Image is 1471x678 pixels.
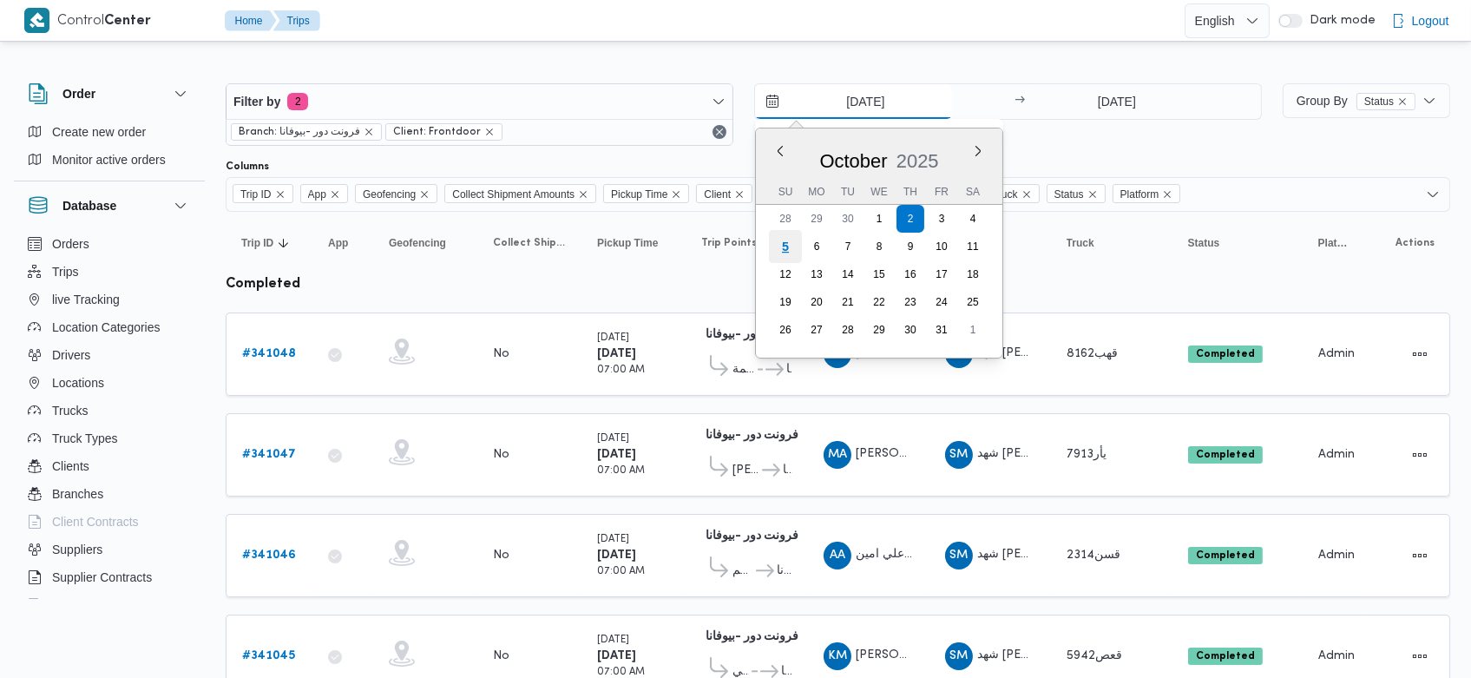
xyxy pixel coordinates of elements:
span: فرونت دور -بيوفانا [777,561,791,582]
button: Logout [1384,3,1456,38]
span: [PERSON_NAME] [856,649,955,661]
span: App [328,236,348,250]
button: Drivers [21,341,198,369]
span: شهد [PERSON_NAME] [PERSON_NAME] [977,448,1204,459]
span: Pickup Time [603,184,689,203]
span: SM [949,542,968,569]
span: MA [828,441,847,469]
a: #341047 [242,444,296,465]
span: Dark mode [1303,14,1376,28]
span: Truck Types [52,428,117,449]
button: Filter by2 active filters [227,84,732,119]
span: Location Categories [52,317,161,338]
button: Trucks [21,397,198,425]
div: day-31 [928,316,955,344]
small: 07:00 AM [597,567,645,576]
div: day-18 [959,260,987,288]
span: Geofencing [355,184,437,203]
span: Trip ID; Sorted in descending order [241,236,273,250]
button: Pickup Time [590,229,677,257]
span: Completed [1188,547,1263,564]
svg: Sorted in descending order [277,236,291,250]
span: October [819,150,887,172]
button: Remove Status from selection in this group [1087,189,1098,200]
div: day-3 [928,205,955,233]
div: No [493,447,509,463]
span: Client Contracts [52,511,139,532]
b: [DATE] [597,550,636,561]
span: Actions [1395,236,1435,250]
div: day-17 [928,260,955,288]
span: Platform [1113,184,1181,203]
div: day-22 [865,288,893,316]
a: #341045 [242,646,295,667]
span: قسم المقطم [732,561,753,582]
small: 07:00 AM [597,466,645,476]
span: SM [949,441,968,469]
button: Geofencing [382,229,469,257]
span: Geofencing [389,236,446,250]
b: Center [105,15,152,28]
button: Home [225,10,277,31]
a: #341048 [242,344,296,365]
div: Mustfi Ahmad Said Mustfi [824,441,851,469]
button: Trip IDSorted in descending order [234,229,304,257]
button: Remove Client from selection in this group [734,189,745,200]
div: day-29 [803,205,831,233]
b: Completed [1196,550,1255,561]
span: يأر7913 [1067,449,1107,460]
span: Platform [1120,185,1159,204]
button: Status [1181,229,1294,257]
button: Monitor active orders [21,146,198,174]
button: Database [28,195,191,216]
button: Clients [21,452,198,480]
span: Branches [52,484,103,504]
span: Orders [52,234,89,254]
button: live Tracking [21,286,198,313]
span: Collect Shipment Amounts [493,236,566,250]
a: #341046 [242,545,296,566]
span: 2 active filters [287,93,308,110]
div: We [865,180,893,204]
div: day-10 [928,233,955,260]
div: Shahad Mustfi Ahmad Abadah Abas Hamodah [945,542,973,569]
span: SM [949,642,968,670]
div: Shahad Mustfi Ahmad Abadah Abas Hamodah [945,441,973,469]
div: day-4 [959,205,987,233]
div: day-1 [865,205,893,233]
div: Sa [959,180,987,204]
button: Remove App from selection in this group [330,189,340,200]
b: فرونت دور -بيوفانا [706,631,798,642]
div: Mo [803,180,831,204]
b: فرونت دور -بيوفانا [706,430,798,441]
span: Supplier Contracts [52,567,152,588]
span: Admin [1318,650,1355,662]
span: [PERSON_NAME] [732,460,759,481]
div: Button. Open the month selector. October is currently selected. [818,149,888,173]
span: قسم مصر القديمة [732,359,755,380]
div: day-7 [834,233,862,260]
button: Supplier Contracts [21,563,198,591]
div: day-13 [803,260,831,288]
button: Create new order [21,118,198,146]
button: Actions [1406,340,1434,368]
button: Remove Truck from selection in this group [1021,189,1032,200]
div: Tu [834,180,862,204]
div: day-12 [772,260,799,288]
small: [DATE] [597,635,629,645]
span: Truck [1067,236,1094,250]
img: X8yXhbKr1z7QwAAAABJRU5ErkJggg== [24,8,49,33]
span: live Tracking [52,289,120,310]
button: Branches [21,480,198,508]
small: [DATE] [597,434,629,444]
span: Client [696,184,752,203]
div: day-28 [834,316,862,344]
button: Location Categories [21,313,198,341]
div: No [493,346,509,362]
b: # 341045 [242,650,295,662]
b: فرونت دور -بيوفانا [706,530,798,542]
div: Button. Open the year selector. 2025 is currently selected. [896,149,940,173]
button: Suppliers [21,536,198,563]
button: Order [28,83,191,104]
div: day-8 [865,233,893,260]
